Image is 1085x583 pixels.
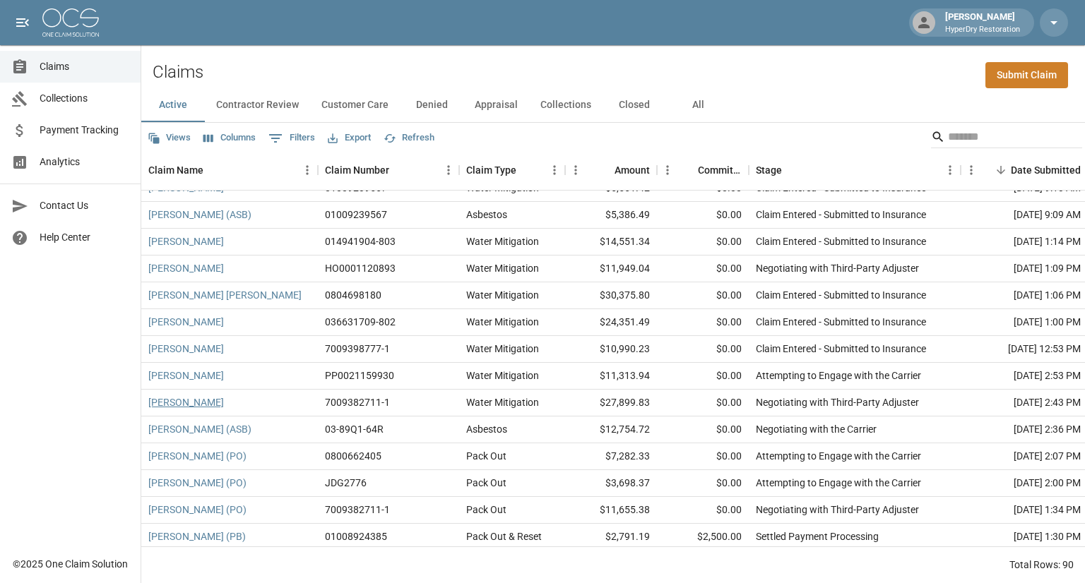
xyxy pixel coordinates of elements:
[400,88,463,122] button: Denied
[756,150,782,190] div: Stage
[40,155,129,169] span: Analytics
[565,363,657,390] div: $11,313.94
[200,127,259,149] button: Select columns
[657,256,749,282] div: $0.00
[325,422,384,436] div: 03-89Q1-64R
[325,315,396,329] div: 036631709-802
[466,234,539,248] div: Water Mitigation
[148,234,224,248] a: [PERSON_NAME]
[318,150,459,190] div: Claim Number
[657,443,749,470] div: $0.00
[756,261,919,275] div: Negotiating with Third-Party Adjuster
[565,150,657,190] div: Amount
[657,497,749,524] div: $0.00
[148,395,224,409] a: [PERSON_NAME]
[657,363,749,390] div: $0.00
[657,336,749,363] div: $0.00
[466,342,539,356] div: Water Mitigation
[782,160,802,180] button: Sort
[325,449,381,463] div: 0800662405
[466,288,539,302] div: Water Mitigation
[459,150,565,190] div: Claim Type
[657,229,749,256] div: $0.00
[466,261,539,275] div: Water Mitigation
[205,88,310,122] button: Contractor Review
[438,160,459,181] button: Menu
[756,476,921,490] div: Attempting to Engage with the Carrier
[678,160,698,180] button: Sort
[565,524,657,551] div: $2,791.19
[40,91,129,106] span: Collections
[325,368,394,383] div: PP0021159930
[40,230,129,245] span: Help Center
[148,208,251,222] a: [PERSON_NAME] (ASB)
[657,524,749,551] div: $2,500.00
[466,529,542,543] div: Pack Out & Reset
[939,10,1026,35] div: [PERSON_NAME]
[657,390,749,416] div: $0.00
[565,160,586,181] button: Menu
[325,208,387,222] div: 01009239567
[148,315,224,329] a: [PERSON_NAME]
[42,8,99,37] img: ocs-logo-white-transparent.png
[144,127,194,149] button: Views
[657,202,749,229] div: $0.00
[565,497,657,524] div: $11,655.38
[529,88,603,122] button: Collections
[756,422,877,436] div: Negotiating with the Carrier
[565,282,657,309] div: $30,375.80
[657,160,678,181] button: Menu
[325,503,390,517] div: 7009382711-1
[148,503,247,517] a: [PERSON_NAME] (PO)
[657,309,749,336] div: $0.00
[148,150,203,190] div: Claim Name
[516,160,536,180] button: Sort
[40,59,129,74] span: Claims
[148,422,251,436] a: [PERSON_NAME] (ASB)
[756,315,926,329] div: Claim Entered - Submitted to Insurance
[325,476,367,490] div: JDG2776
[756,208,926,222] div: Claim Entered - Submitted to Insurance
[565,202,657,229] div: $5,386.49
[756,529,879,543] div: Settled Payment Processing
[466,395,539,409] div: Water Mitigation
[565,443,657,470] div: $7,282.33
[544,160,565,181] button: Menu
[463,88,529,122] button: Appraisal
[141,88,205,122] button: Active
[565,390,657,416] div: $27,899.83
[466,368,539,383] div: Water Mitigation
[148,449,247,463] a: [PERSON_NAME] (PO)
[756,503,919,517] div: Negotiating with Third-Party Adjuster
[756,449,921,463] div: Attempting to Engage with the Carrier
[325,261,396,275] div: HO0001120893
[325,395,390,409] div: 7009382711-1
[565,256,657,282] div: $11,949.04
[945,24,1020,36] p: HyperDry Restoration
[603,88,666,122] button: Closed
[749,150,961,190] div: Stage
[148,529,246,543] a: [PERSON_NAME] (PB)
[1009,558,1074,572] div: Total Rows: 90
[141,88,1085,122] div: dynamic tabs
[698,150,742,190] div: Committed Amount
[265,127,319,150] button: Show filters
[325,529,387,543] div: 01008924385
[148,342,224,356] a: [PERSON_NAME]
[595,160,615,180] button: Sort
[657,282,749,309] div: $0.00
[325,234,396,248] div: 014941904-803
[756,368,921,383] div: Attempting to Engage with the Carrier
[13,557,128,571] div: © 2025 One Claim Solution
[466,449,506,463] div: Pack Out
[466,315,539,329] div: Water Mitigation
[40,123,129,138] span: Payment Tracking
[40,198,129,213] span: Contact Us
[466,208,507,222] div: Asbestos
[325,342,390,356] div: 7009398777-1
[310,88,400,122] button: Customer Care
[657,150,749,190] div: Committed Amount
[666,88,730,122] button: All
[756,288,926,302] div: Claim Entered - Submitted to Insurance
[8,8,37,37] button: open drawer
